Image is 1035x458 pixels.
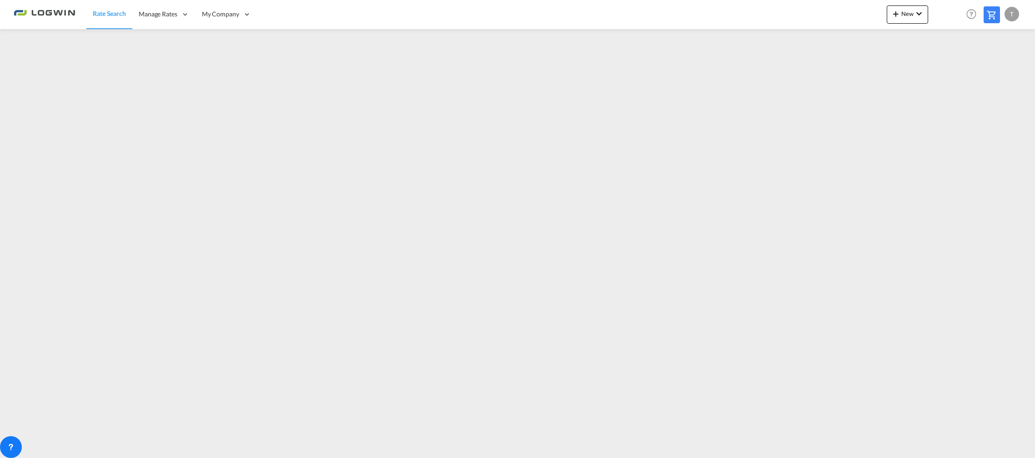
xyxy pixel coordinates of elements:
[1005,7,1019,21] div: T
[964,6,984,23] div: Help
[202,10,239,19] span: My Company
[887,5,928,24] button: icon-plus 400-fgNewicon-chevron-down
[890,8,901,19] md-icon: icon-plus 400-fg
[964,6,979,22] span: Help
[93,10,126,17] span: Rate Search
[914,8,924,19] md-icon: icon-chevron-down
[890,10,924,17] span: New
[14,4,75,25] img: 2761ae10d95411efa20a1f5e0282d2d7.png
[139,10,177,19] span: Manage Rates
